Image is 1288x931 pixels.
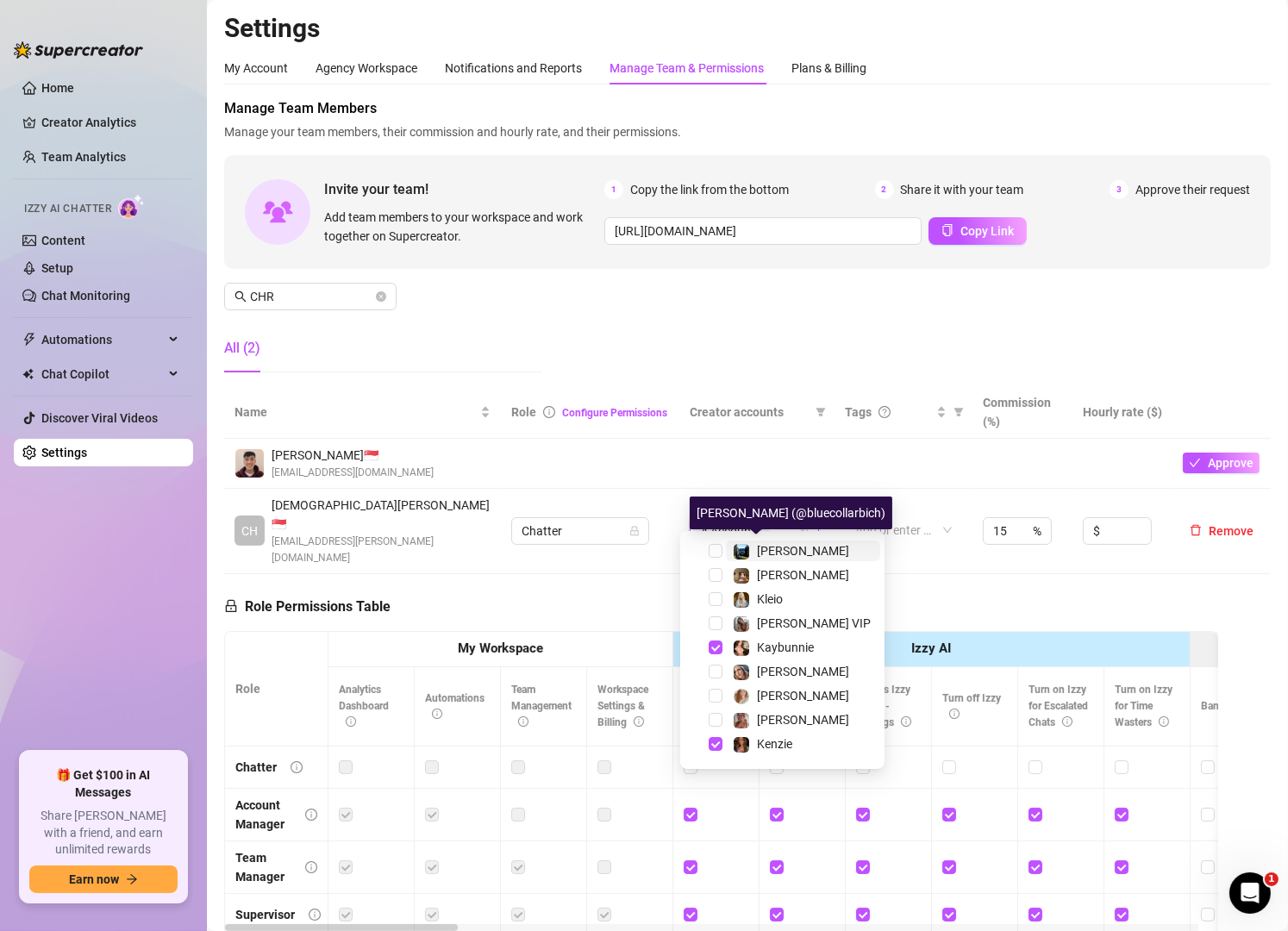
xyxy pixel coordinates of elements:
[224,386,501,439] th: Name
[953,407,964,417] span: filter
[734,616,749,632] img: Kat Hobbs VIP
[41,234,85,247] a: Content
[629,526,640,536] span: lock
[562,407,667,419] a: Configure Permissions
[709,689,722,703] span: Select tree node
[1209,524,1254,538] span: Remove
[949,709,960,719] span: info-circle
[709,640,722,654] span: Select tree node
[41,150,126,164] a: Team Analytics
[511,405,536,419] span: Role
[224,98,1271,119] span: Manage Team Members
[709,568,722,582] span: Select tree node
[812,399,829,425] span: filter
[24,201,111,217] span: Izzy AI Chatter
[757,737,792,751] span: Kenzie
[757,713,849,727] span: [PERSON_NAME]
[734,665,749,680] img: Kat Hobbs
[709,616,722,630] span: Select tree node
[757,640,814,654] span: Kaybunnie
[1201,700,1241,712] span: Bank
[757,568,849,582] span: [PERSON_NAME]
[41,360,164,388] span: Chat Copilot
[224,59,288,78] div: My Account
[272,446,434,465] span: [PERSON_NAME] 🇸🇬
[597,684,648,728] span: Workspace Settings & Billing
[235,848,291,886] div: Team Manager
[235,796,291,834] div: Account Manager
[734,544,749,559] img: Britt
[1072,386,1172,439] th: Hourly rate ($)
[224,12,1271,45] h2: Settings
[324,208,597,246] span: Add team members to your workspace and work together on Supercreator.
[41,81,74,95] a: Home
[14,41,143,59] img: logo-BBDzfeDw.svg
[126,873,138,885] span: arrow-right
[518,716,528,727] span: info-circle
[224,597,391,617] h5: Role Permissions Table
[224,122,1271,141] span: Manage your team members, their commission and hourly rate, and their permissions.
[604,180,623,199] span: 1
[690,497,892,529] div: [PERSON_NAME] (@bluecollarbich)
[1183,521,1260,541] button: Remove
[41,289,130,303] a: Chat Monitoring
[29,865,178,893] button: Earn nowarrow-right
[1183,453,1260,473] button: Approve
[791,59,866,78] div: Plans & Billing
[928,217,1027,245] button: Copy Link
[901,180,1024,199] span: Share it with your team
[878,406,891,418] span: question-circle
[69,872,119,886] span: Earn now
[709,592,722,606] span: Select tree node
[942,692,1001,721] span: Turn off Izzy
[1062,716,1072,727] span: info-circle
[734,713,749,728] img: Jamie
[29,767,178,801] span: 🎁 Get $100 in AI Messages
[235,905,295,924] div: Supervisor
[41,109,179,136] a: Creator Analytics
[432,709,442,719] span: info-circle
[543,406,555,418] span: info-circle
[241,522,258,540] span: CH
[309,909,321,921] span: info-circle
[316,59,417,78] div: Agency Workspace
[1208,456,1254,470] span: Approve
[41,261,73,275] a: Setup
[458,640,543,656] strong: My Workspace
[630,180,789,199] span: Copy the link from the bottom
[22,368,34,380] img: Chat Copilot
[224,338,260,359] div: All (2)
[960,224,1014,238] span: Copy Link
[709,544,722,558] span: Select tree node
[291,761,303,773] span: info-circle
[118,194,145,219] img: AI Chatter
[1190,524,1202,536] span: delete
[734,592,749,608] img: Kleio
[1029,684,1088,728] span: Turn on Izzy for Escalated Chats
[41,326,164,353] span: Automations
[1110,180,1129,199] span: 3
[225,632,328,747] th: Role
[29,808,178,859] span: Share [PERSON_NAME] with a friend, and earn unlimited rewards
[346,716,356,727] span: info-circle
[816,407,826,417] span: filter
[235,758,277,777] div: Chatter
[709,665,722,678] span: Select tree node
[511,684,572,728] span: Team Management
[235,449,264,478] img: Dan
[845,403,872,422] span: Tags
[950,399,967,425] span: filter
[709,737,722,751] span: Select tree node
[41,446,87,459] a: Settings
[250,287,372,306] input: Search members
[734,689,749,704] img: Amy Pond
[634,716,644,727] span: info-circle
[234,291,247,303] span: search
[1229,872,1271,914] iframe: Intercom live chat
[305,861,317,873] span: info-circle
[757,689,849,703] span: [PERSON_NAME]
[22,333,36,347] span: thunderbolt
[376,291,386,302] button: close-circle
[272,534,491,566] span: [EMAIL_ADDRESS][PERSON_NAME][DOMAIN_NAME]
[757,616,871,630] span: [PERSON_NAME] VIP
